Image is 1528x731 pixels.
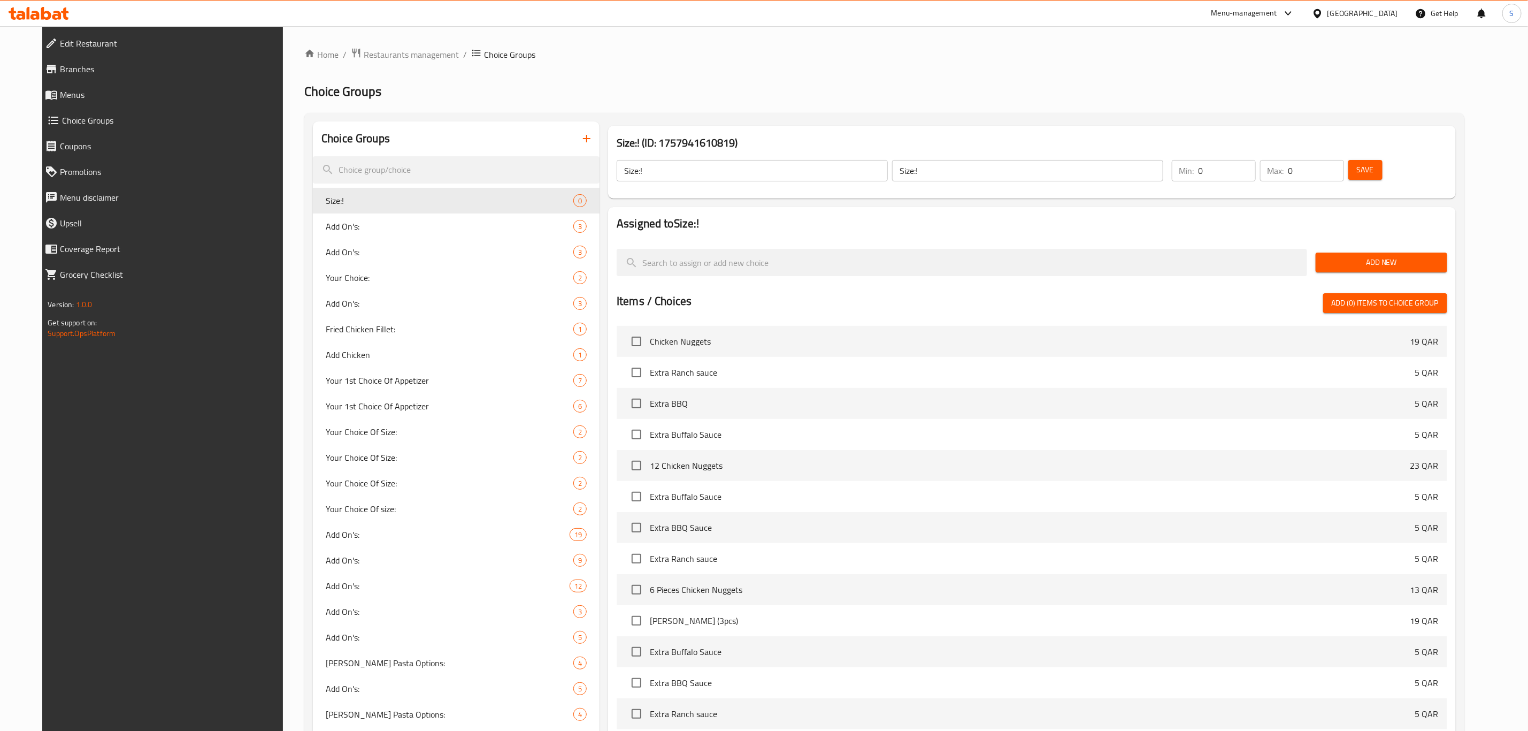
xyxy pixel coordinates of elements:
[304,48,1464,62] nav: breadcrumb
[326,708,573,721] span: [PERSON_NAME] Pasta Options:
[1415,707,1439,720] p: 5 QAR
[573,194,587,207] div: Choices
[650,428,1415,441] span: Extra Buffalo Sauce
[1211,7,1277,20] div: Menu-management
[1323,293,1447,313] button: Add (0) items to choice group
[60,165,289,178] span: Promotions
[36,82,297,108] a: Menus
[60,191,289,204] span: Menu disclaimer
[313,445,600,470] div: Your Choice Of Size:2
[313,625,600,650] div: Add On's:5
[650,707,1415,720] span: Extra Ranch sauce
[313,214,600,239] div: Add On's:3
[313,188,600,214] div: Size:!0
[573,682,587,695] div: Choices
[574,376,586,386] span: 7
[617,249,1307,276] input: search
[60,268,289,281] span: Grocery Checklist
[574,273,586,283] span: 2
[1179,164,1194,177] p: Min:
[313,470,600,496] div: Your Choice Of Size:2
[326,502,573,515] span: Your Choice Of size:
[321,131,390,147] h2: Choice Groups
[617,293,692,309] h2: Items / Choices
[1510,7,1514,19] span: S
[60,88,289,101] span: Menus
[574,324,586,334] span: 1
[574,658,586,668] span: 4
[313,239,600,265] div: Add On's:3
[60,63,289,75] span: Branches
[574,555,586,566] span: 9
[625,392,648,415] span: Select choice
[313,368,600,393] div: Your 1st Choice Of Appetizer7
[573,425,587,438] div: Choices
[326,605,573,618] span: Add On's:
[1316,253,1447,272] button: Add New
[326,477,573,490] span: Your Choice Of Size:
[574,684,586,694] span: 5
[313,393,600,419] div: Your 1st Choice Of Appetizer6
[650,366,1415,379] span: Extra Ranch sauce
[573,708,587,721] div: Choices
[364,48,459,61] span: Restaurants management
[574,299,586,309] span: 3
[650,459,1410,472] span: 12 Chicken Nuggets
[326,194,573,207] span: Size:!
[574,478,586,489] span: 2
[326,425,573,438] span: Your Choice Of Size:
[1410,583,1439,596] p: 13 QAR
[36,185,297,210] a: Menu disclaimer
[573,323,587,336] div: Choices
[1415,428,1439,441] p: 5 QAR
[574,633,586,643] span: 5
[313,573,600,599] div: Add On's:12
[326,580,570,592] span: Add On's:
[326,554,573,567] span: Add On's:
[573,348,587,361] div: Choices
[326,246,573,258] span: Add On's:
[1410,459,1439,472] p: 23 QAR
[326,451,573,464] span: Your Choice Of Size:
[1415,366,1439,379] p: 5 QAR
[625,485,648,508] span: Select choice
[351,48,459,62] a: Restaurants management
[36,108,297,133] a: Choice Groups
[574,196,586,206] span: 0
[617,134,1447,151] h3: Size:! (ID: 1757941610819)
[463,48,467,61] li: /
[625,516,648,539] span: Select choice
[574,453,586,463] span: 2
[36,236,297,262] a: Coverage Report
[650,397,1415,410] span: Extra BBQ
[304,79,381,103] span: Choice Groups
[1415,490,1439,503] p: 5 QAR
[650,521,1415,534] span: Extra BBQ Sauce
[574,710,586,720] span: 4
[573,631,587,644] div: Choices
[326,528,570,541] span: Add On's:
[573,502,587,515] div: Choices
[625,361,648,384] span: Select choice
[1415,397,1439,410] p: 5 QAR
[304,48,339,61] a: Home
[650,552,1415,565] span: Extra Ranch sauce
[625,703,648,725] span: Select choice
[60,140,289,153] span: Coupons
[343,48,347,61] li: /
[1415,645,1439,658] p: 5 QAR
[326,220,573,233] span: Add On's:
[313,522,600,547] div: Add On's:19
[1410,614,1439,627] p: 19 QAR
[313,291,600,316] div: Add On's:3
[617,216,1447,232] h2: Assigned to Size:!
[1415,521,1439,534] p: 5 QAR
[650,490,1415,503] span: Extra Buffalo Sauce
[625,330,648,353] span: Select choice
[650,645,1415,658] span: Extra Buffalo Sauce
[62,114,289,127] span: Choice Groups
[573,477,587,490] div: Choices
[36,159,297,185] a: Promotions
[326,657,573,669] span: [PERSON_NAME] Pasta Options:
[484,48,535,61] span: Choice Groups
